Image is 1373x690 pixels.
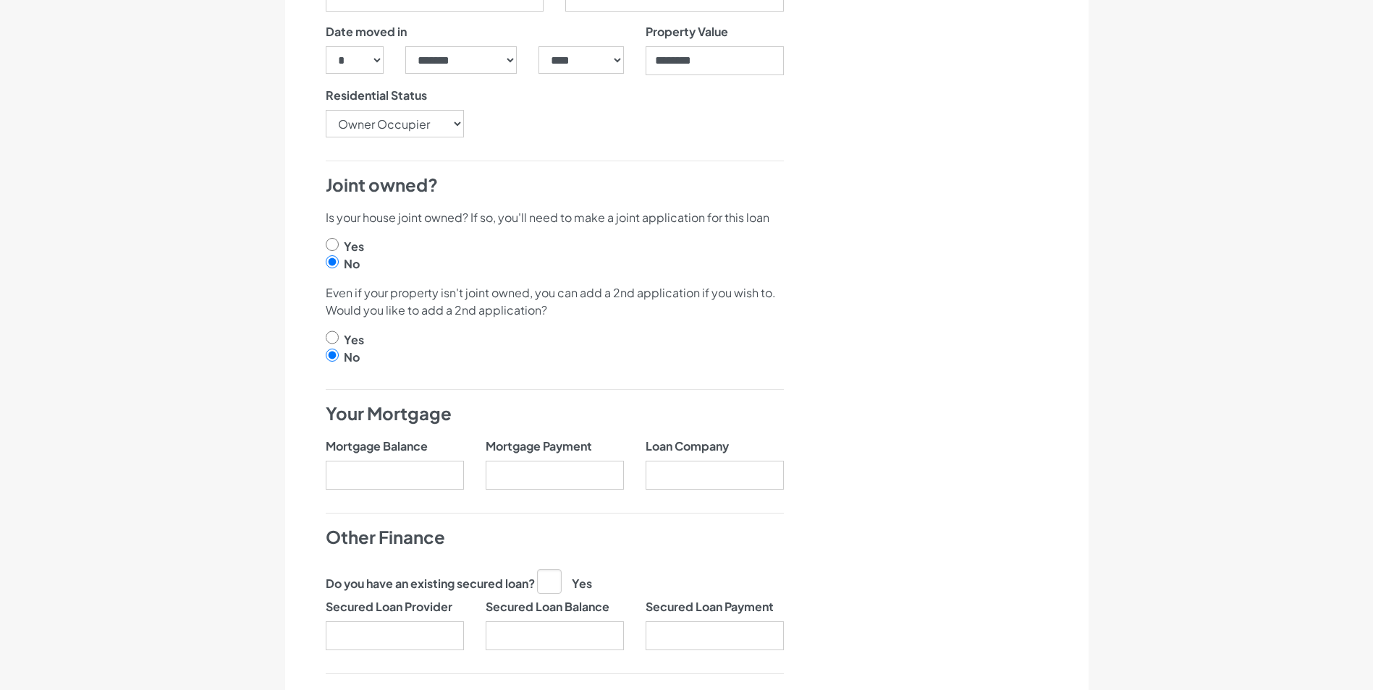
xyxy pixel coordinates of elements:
[486,438,592,455] label: Mortgage Payment
[326,401,784,426] h4: Your Mortgage
[326,284,784,319] p: Even if your property isn't joint owned, you can add a 2nd application if you wish to. Would you ...
[326,173,784,197] h4: Joint owned?
[326,87,427,104] label: Residential Status
[537,569,592,592] label: Yes
[646,23,728,41] label: Property Value
[326,438,428,455] label: Mortgage Balance
[326,525,784,550] h4: Other Finance
[326,209,784,226] p: Is your house joint owned? If so, you'll need to make a joint application for this loan
[344,255,360,273] label: No
[326,575,535,592] label: Do you have an existing secured loan?
[344,238,364,255] label: Yes
[344,349,360,366] label: No
[344,331,364,349] label: Yes
[646,598,774,616] label: Secured Loan Payment
[486,598,609,616] label: Secured Loan Balance
[646,438,729,455] label: Loan Company
[326,23,407,41] label: Date moved in
[326,598,452,616] label: Secured Loan Provider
